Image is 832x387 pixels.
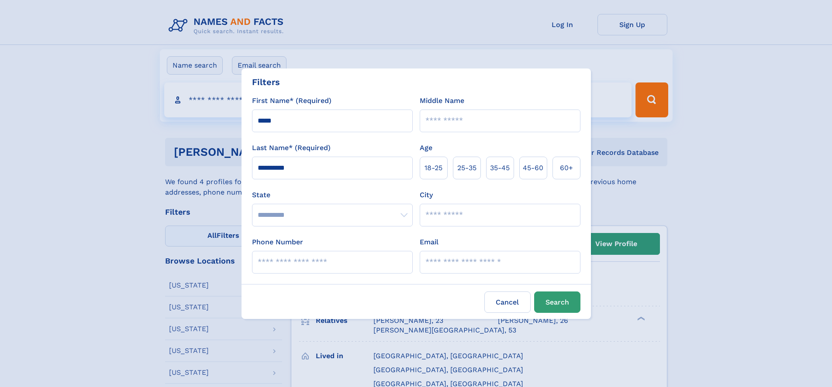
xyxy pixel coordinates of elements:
label: Middle Name [420,96,464,106]
label: First Name* (Required) [252,96,331,106]
span: 25‑35 [457,163,476,173]
span: 60+ [560,163,573,173]
label: City [420,190,433,200]
label: Phone Number [252,237,303,247]
div: Filters [252,75,280,89]
label: Email [420,237,438,247]
span: 45‑60 [523,163,543,173]
label: Cancel [484,291,531,313]
label: Last Name* (Required) [252,143,331,153]
span: 35‑45 [490,163,510,173]
label: Age [420,143,432,153]
button: Search [534,291,580,313]
label: State [252,190,413,200]
span: 18‑25 [425,163,442,173]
